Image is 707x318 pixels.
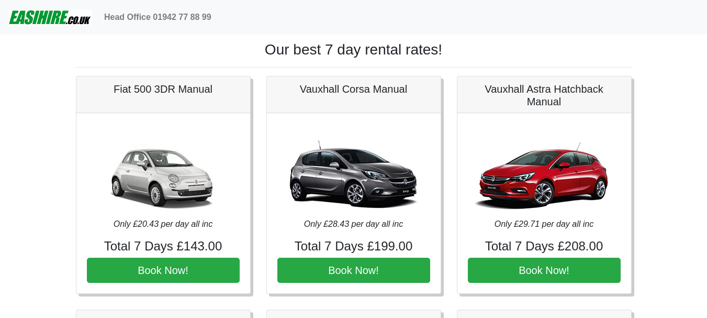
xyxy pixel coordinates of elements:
[277,258,430,283] button: Book Now!
[471,124,618,218] img: Vauxhall Astra Hatchback Manual
[104,13,211,21] b: Head Office 01942 77 88 99
[468,258,621,283] button: Book Now!
[114,220,212,228] i: Only £20.43 per day all inc
[495,220,593,228] i: Only £29.71 per day all inc
[280,124,427,218] img: Vauxhall Corsa Manual
[304,220,403,228] i: Only £28.43 per day all inc
[87,258,240,283] button: Book Now!
[90,124,237,218] img: Fiat 500 3DR Manual
[87,239,240,254] h4: Total 7 Days £143.00
[8,7,92,28] img: easihire_logo_small.png
[277,239,430,254] h4: Total 7 Days £199.00
[76,41,632,59] h1: Our best 7 day rental rates!
[100,7,216,28] a: Head Office 01942 77 88 99
[468,239,621,254] h4: Total 7 Days £208.00
[468,83,621,108] h5: Vauxhall Astra Hatchback Manual
[277,83,430,95] h5: Vauxhall Corsa Manual
[87,83,240,95] h5: Fiat 500 3DR Manual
